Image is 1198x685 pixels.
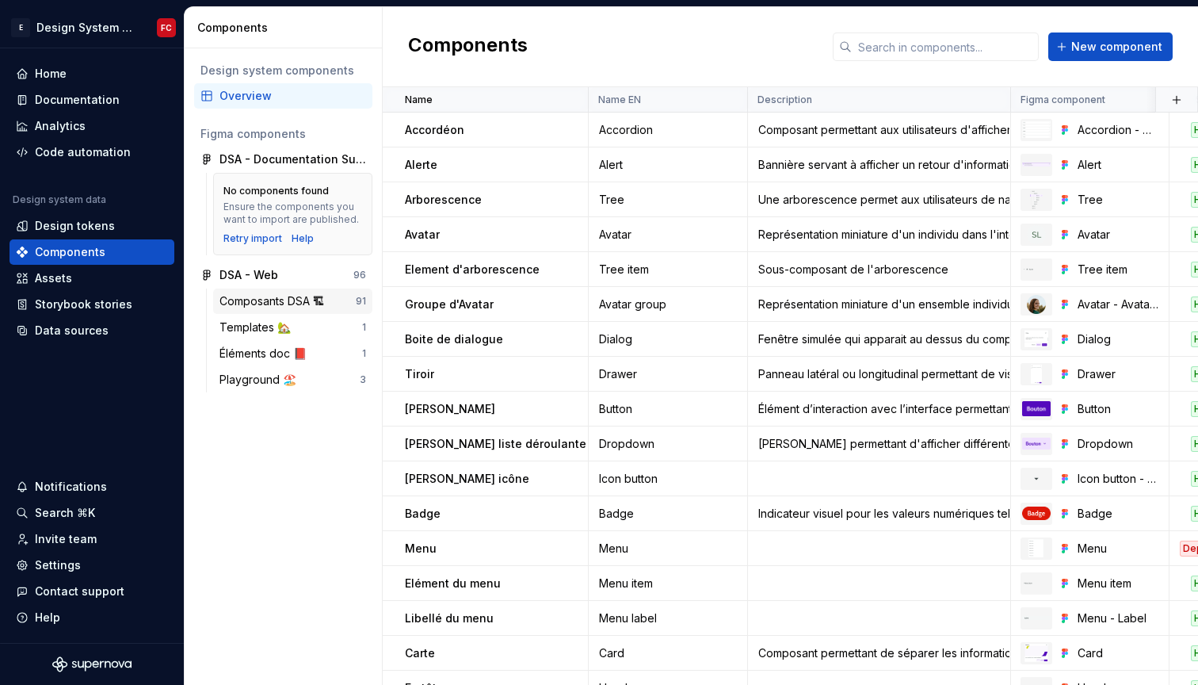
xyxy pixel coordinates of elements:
p: Name EN [598,94,641,106]
div: DSA - Web [219,267,278,283]
a: DSA - Documentation Supernova [194,147,372,172]
div: Button [589,401,746,417]
p: [PERSON_NAME] liste déroulante [405,436,586,452]
p: Libellé du menu [405,610,494,626]
a: Supernova Logo [52,656,132,672]
div: Figma components [200,126,366,142]
div: Tree item [589,262,746,277]
span: New component [1071,39,1162,55]
div: Dropdown [589,436,746,452]
div: Contact support [35,584,124,599]
div: Composants DSA 🏗 [219,293,330,309]
div: Icon button [589,471,746,487]
a: DSA - Web96 [194,262,372,288]
div: Avatar [1078,227,1159,243]
img: Icon button - NEW [1027,469,1046,488]
p: Accordéon [405,122,464,138]
div: [PERSON_NAME] permettant d'afficher différentes options dans une liste. [749,436,1009,452]
div: Menu [1078,541,1159,557]
div: Code automation [35,144,131,160]
p: Boite de dialogue [405,331,503,347]
p: Arborescence [405,192,482,208]
div: 91 [356,295,366,308]
img: Tree [1030,190,1043,209]
p: Groupe d'Avatar [405,297,494,312]
button: Search ⌘K [10,500,174,526]
div: Card [589,645,746,661]
div: Overview [219,88,366,104]
div: Assets [35,270,72,286]
img: Menu - Label [1022,616,1051,620]
a: Settings [10,553,174,578]
img: Avatar - Avatar group [1027,295,1046,314]
a: Éléments doc 📕1 [213,341,372,366]
div: Storybook stories [35,297,132,312]
img: Alert [1022,163,1051,166]
img: Accordion - OLD [1022,121,1051,138]
div: Composant permettant de séparer les informations par sujets au sein d'une interface et d'y ajoute... [749,645,1009,661]
div: Button [1078,401,1159,417]
button: Contact support [10,579,174,604]
a: Overview [194,83,372,109]
div: Composant permettant aux utilisateurs d'afficher et de masquer des sections de contenu présentés ... [749,122,1009,138]
div: Design tokens [35,218,115,234]
a: Code automation [10,140,174,165]
div: FC [161,21,172,34]
div: Menu item [1078,576,1159,591]
p: Alerte [405,157,437,173]
button: New component [1048,33,1173,61]
div: Notifications [35,479,107,495]
div: Alert [1078,157,1159,173]
div: Components [35,244,105,260]
div: Avatar [589,227,746,243]
div: Panneau latéral ou longitudinal permettant de visualiser un contenu additionnel [749,366,1009,382]
button: EDesign System de l'AutonomieFC [3,10,181,44]
div: Accordion [589,122,746,138]
a: Documentation [10,87,174,113]
div: 3 [360,373,366,386]
div: Design system data [13,193,106,206]
button: Help [10,605,174,630]
div: Badge [589,506,746,522]
div: Dialog [1078,331,1159,347]
a: Templates 🏡1 [213,315,372,340]
p: Element d'arborescence [405,262,540,277]
a: Help [292,232,314,245]
img: Menu [1028,539,1043,558]
img: Card [1024,644,1048,663]
div: Avatar - Avatar group [1078,297,1159,312]
div: 96 [353,269,366,281]
div: Fenêtre simulée qui apparait au dessus du composant principal permettant de concentrer l’attentio... [749,331,1009,347]
div: Templates 🏡 [219,320,297,335]
p: Menu [405,541,437,557]
div: Bannière servant à afficher un retour d'information à l'utilisateur concernant une action ou un é... [749,157,1009,173]
a: Playground 🏖️3 [213,367,372,392]
div: Drawer [1078,366,1159,382]
div: Représentation miniature d'un individu dans l'interface. [749,227,1009,243]
div: Menu [589,541,746,557]
div: Dialog [589,331,746,347]
h2: Components [408,33,528,61]
div: Ensure the components you want to import are published. [223,201,362,226]
div: Invite team [35,531,97,547]
div: Home [35,66,67,82]
div: Playground 🏖️ [219,372,303,388]
p: Name [405,94,433,106]
div: Card [1078,645,1159,661]
div: Représentation miniature d'un ensemble individu dans l'interface. [749,297,1009,312]
img: Tree item [1022,267,1051,271]
img: Badge [1022,507,1051,520]
img: Dropdown [1022,438,1051,450]
a: Assets [10,266,174,291]
div: Indicateur visuel pour les valeurs numériques telles que les notifications et les scores. [749,506,1009,522]
div: Badge [1078,506,1159,522]
p: Figma component [1021,94,1105,106]
p: Elément du menu [405,576,501,591]
div: Sous-composant de l'arborescence [749,262,1009,277]
div: Components [197,20,376,36]
div: Help [35,610,60,626]
div: Dropdown [1078,436,1159,452]
img: Button [1022,401,1051,416]
div: Élément d’interaction avec l’interface permettant [749,401,1009,417]
div: Accordion - OLD [1078,122,1159,138]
